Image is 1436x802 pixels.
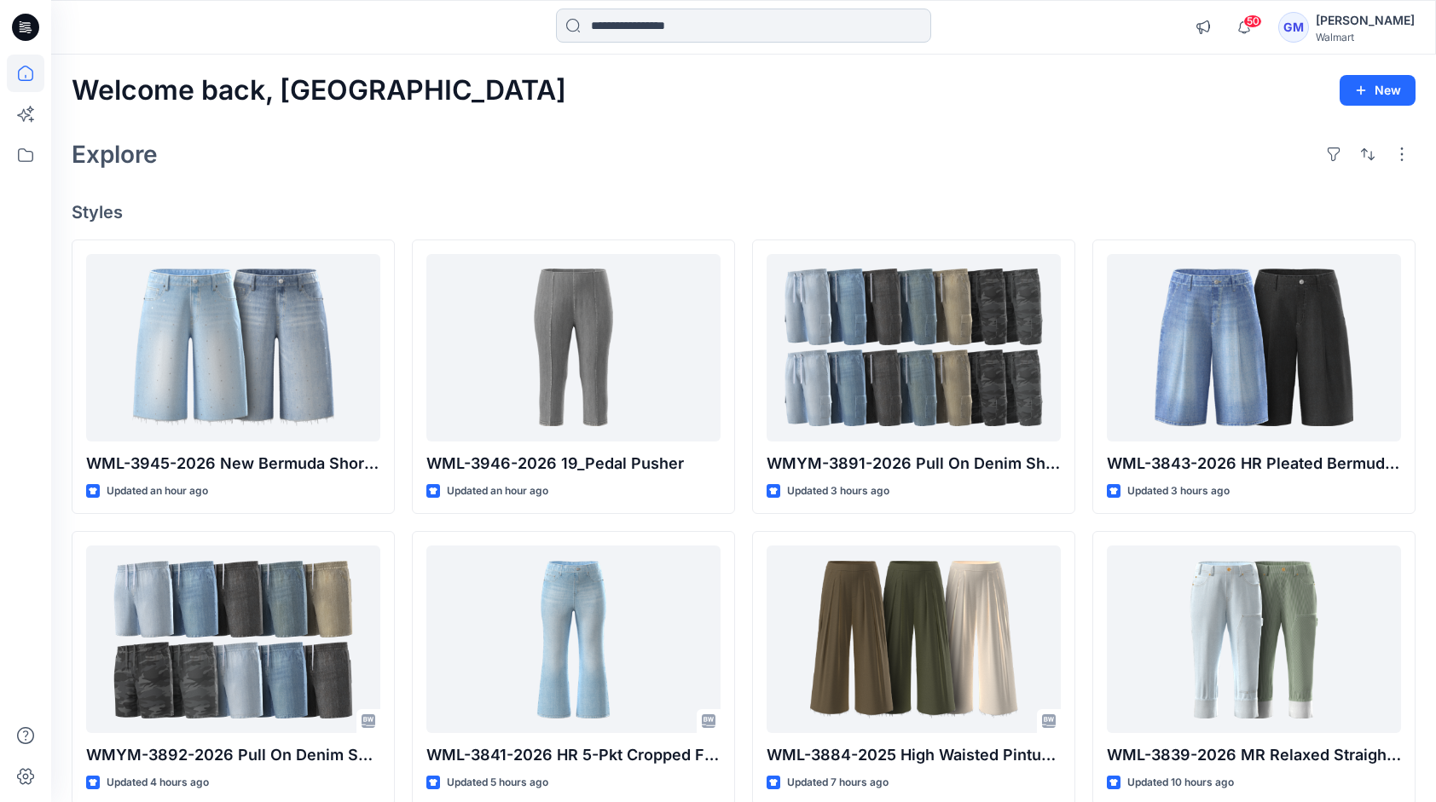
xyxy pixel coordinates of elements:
button: New [1340,75,1416,106]
p: Updated 3 hours ago [1127,482,1230,500]
p: Updated 3 hours ago [787,482,889,500]
p: WMYM-3892-2026 Pull On Denim Shorts Regular [86,743,380,767]
a: WML-3884-2025 High Waisted Pintuck Culottes [767,545,1061,733]
a: WMYM-3891-2026 Pull On Denim Shorts Workwear [767,254,1061,441]
a: WML-3841-2026 HR 5-Pkt Cropped Flare [426,545,721,733]
div: GM [1278,12,1309,43]
p: Updated 10 hours ago [1127,774,1234,792]
h4: Styles [72,202,1416,222]
p: WML-3843-2026 HR Pleated Bermuda Short [1107,452,1401,476]
p: Updated an hour ago [447,482,548,500]
p: WML-3839-2026 MR Relaxed Straight [PERSON_NAME] [1107,743,1401,767]
p: WML-3946-2026 19_Pedal Pusher [426,452,721,476]
div: [PERSON_NAME] [1316,10,1415,31]
h2: Welcome back, [GEOGRAPHIC_DATA] [72,75,566,107]
p: Updated 4 hours ago [107,774,209,792]
p: Updated an hour ago [107,482,208,500]
span: 50 [1243,14,1262,28]
a: WMYM-3892-2026 Pull On Denim Shorts Regular [86,545,380,733]
p: Updated 5 hours ago [447,774,548,792]
a: WML-3843-2026 HR Pleated Bermuda Short [1107,254,1401,441]
div: Walmart [1316,31,1415,43]
h2: Explore [72,141,158,168]
p: WML-3945-2026 New Bermuda Shorts Rhine Stones [86,452,380,476]
a: WML-3946-2026 19_Pedal Pusher [426,254,721,441]
p: WMYM-3891-2026 Pull On Denim Shorts Workwear [767,452,1061,476]
p: WML-3841-2026 HR 5-Pkt Cropped Flare [426,743,721,767]
p: WML-3884-2025 High Waisted Pintuck Culottes [767,743,1061,767]
p: Updated 7 hours ago [787,774,889,792]
a: WML-3839-2026 MR Relaxed Straight Carpenter [1107,545,1401,733]
a: WML-3945-2026 New Bermuda Shorts Rhine Stones [86,254,380,441]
